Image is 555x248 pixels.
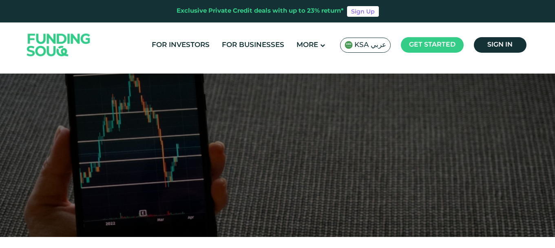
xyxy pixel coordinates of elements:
span: KSA عربي [354,40,386,50]
span: More [296,42,318,49]
img: SA Flag [345,41,353,49]
a: Sign Up [347,6,379,17]
a: For Investors [150,38,212,52]
div: Exclusive Private Credit deals with up to 23% return* [177,7,344,16]
a: For Businesses [220,38,286,52]
span: Sign in [487,42,513,48]
img: Logo [19,24,99,66]
span: Get started [409,42,455,48]
a: Sign in [474,37,526,53]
